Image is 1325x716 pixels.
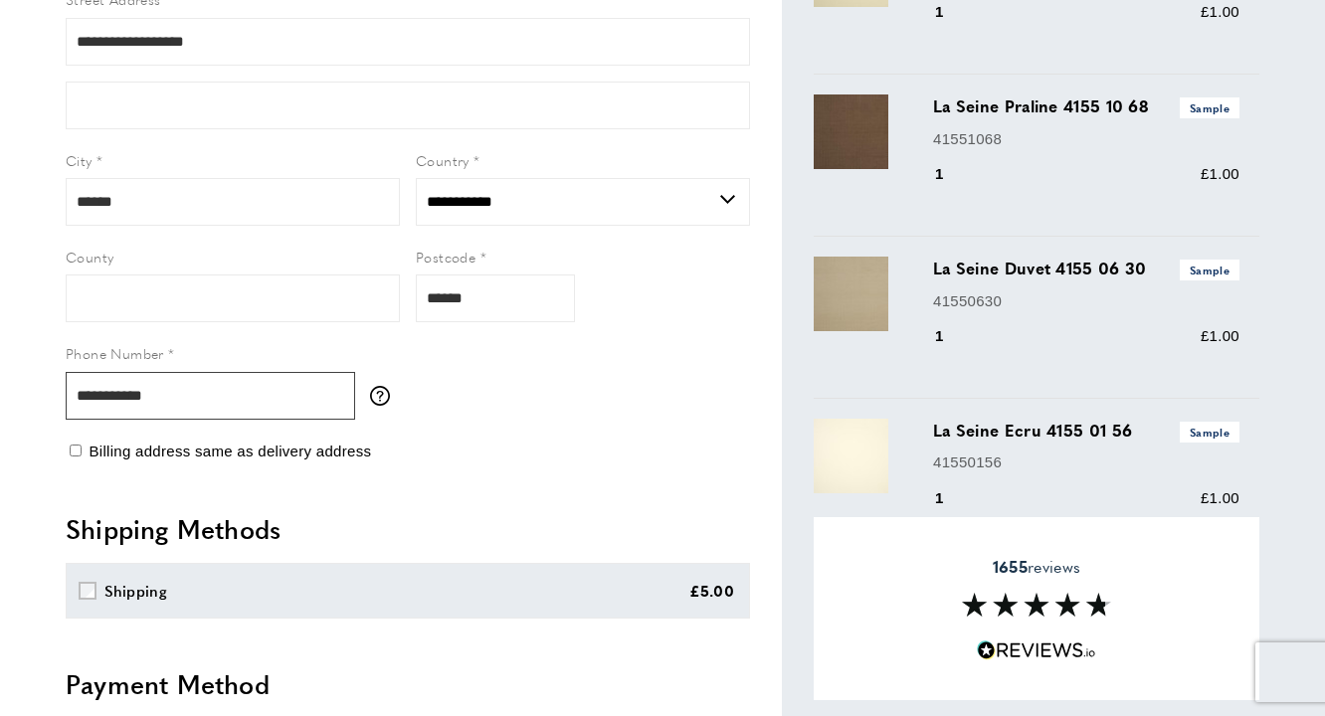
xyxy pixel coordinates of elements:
[814,257,888,331] img: La Seine Duvet 4155 06 30
[962,594,1111,618] img: Reviews section
[66,666,750,702] h2: Payment Method
[814,94,888,169] img: La Seine Praline 4155 10 68
[1201,327,1239,344] span: £1.00
[66,247,113,267] span: County
[1180,260,1239,280] span: Sample
[1201,3,1239,20] span: £1.00
[933,127,1239,151] p: 41551068
[66,343,164,363] span: Phone Number
[814,419,888,493] img: La Seine Ecru 4155 01 56
[933,257,1239,280] h3: La Seine Duvet 4155 06 30
[66,150,93,170] span: City
[933,162,972,186] div: 1
[416,247,475,267] span: Postcode
[1180,422,1239,443] span: Sample
[993,555,1028,578] strong: 1655
[933,486,972,510] div: 1
[89,443,371,459] span: Billing address same as delivery address
[66,511,750,547] h2: Shipping Methods
[993,557,1080,577] span: reviews
[977,641,1096,660] img: Reviews.io 5 stars
[933,94,1239,118] h3: La Seine Praline 4155 10 68
[416,150,470,170] span: Country
[933,289,1239,313] p: 41550630
[933,419,1239,443] h3: La Seine Ecru 4155 01 56
[933,450,1239,474] p: 41550156
[933,324,972,348] div: 1
[370,386,400,406] button: More information
[1180,97,1239,118] span: Sample
[1201,489,1239,506] span: £1.00
[104,579,167,603] div: Shipping
[1201,165,1239,182] span: £1.00
[689,579,735,603] div: £5.00
[70,445,82,456] input: Billing address same as delivery address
